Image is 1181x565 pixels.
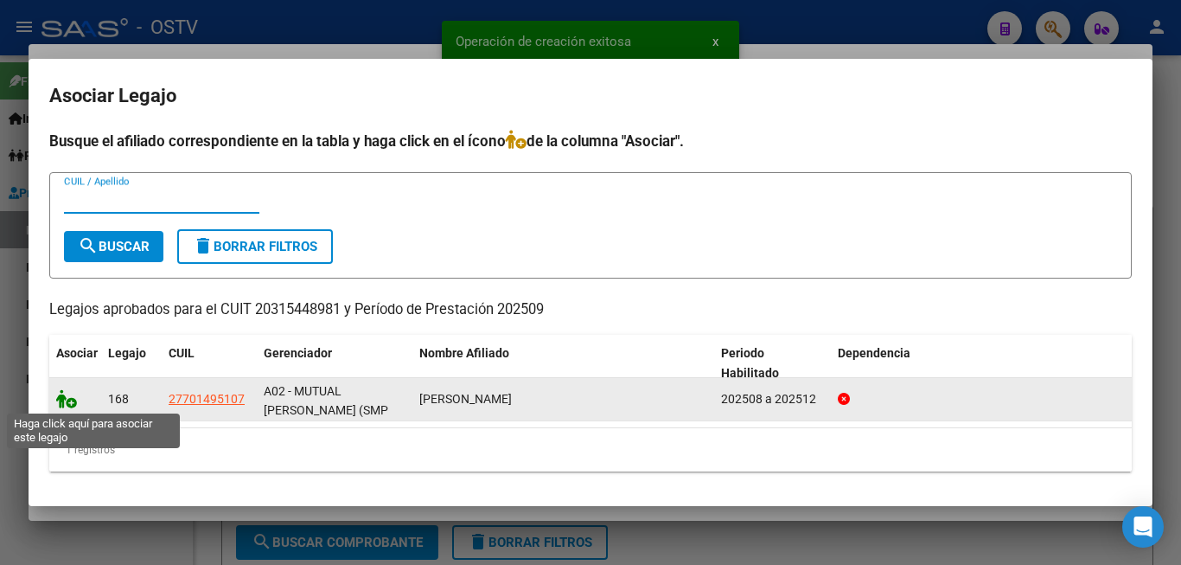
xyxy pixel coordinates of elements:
span: 168 [108,392,129,406]
button: Buscar [64,231,163,262]
div: 1 registros [49,428,1132,472]
span: 27701495107 [169,392,245,406]
span: CUIL [169,346,195,360]
button: Borrar Filtros [177,229,333,264]
div: 202508 a 202512 [721,389,824,409]
span: Periodo Habilitado [721,346,779,380]
datatable-header-cell: Asociar [49,335,101,392]
datatable-header-cell: Legajo [101,335,162,392]
datatable-header-cell: Periodo Habilitado [714,335,831,392]
span: A02 - MUTUAL [PERSON_NAME] (SMP Salud) [264,384,388,438]
mat-icon: search [78,235,99,256]
span: Legajo [108,346,146,360]
div: Open Intercom Messenger [1122,506,1164,548]
span: ARRUA BAUTISTA EMILIANO [419,392,512,406]
datatable-header-cell: CUIL [162,335,257,392]
span: Nombre Afiliado [419,346,509,360]
span: Borrar Filtros [193,239,317,254]
datatable-header-cell: Dependencia [831,335,1133,392]
h2: Asociar Legajo [49,80,1132,112]
span: Buscar [78,239,150,254]
p: Legajos aprobados para el CUIT 20315448981 y Período de Prestación 202509 [49,299,1132,321]
datatable-header-cell: Gerenciador [257,335,412,392]
mat-icon: delete [193,235,214,256]
span: Gerenciador [264,346,332,360]
datatable-header-cell: Nombre Afiliado [412,335,714,392]
h4: Busque el afiliado correspondiente en la tabla y haga click en el ícono de la columna "Asociar". [49,130,1132,152]
span: Asociar [56,346,98,360]
span: Dependencia [838,346,910,360]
